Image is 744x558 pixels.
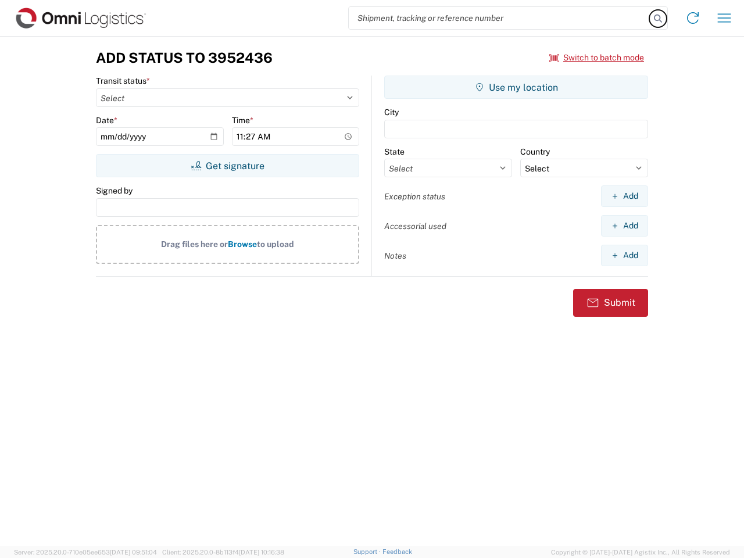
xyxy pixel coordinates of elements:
[520,146,550,157] label: Country
[96,49,273,66] h3: Add Status to 3952436
[551,547,730,557] span: Copyright © [DATE]-[DATE] Agistix Inc., All Rights Reserved
[96,185,133,196] label: Signed by
[349,7,650,29] input: Shipment, tracking or reference number
[384,221,446,231] label: Accessorial used
[228,239,257,249] span: Browse
[573,289,648,317] button: Submit
[353,548,382,555] a: Support
[239,549,284,556] span: [DATE] 10:16:38
[549,48,644,67] button: Switch to batch mode
[232,115,253,126] label: Time
[96,154,359,177] button: Get signature
[384,107,399,117] label: City
[384,251,406,261] label: Notes
[382,548,412,555] a: Feedback
[110,549,157,556] span: [DATE] 09:51:04
[601,215,648,237] button: Add
[384,191,445,202] label: Exception status
[384,76,648,99] button: Use my location
[162,549,284,556] span: Client: 2025.20.0-8b113f4
[601,245,648,266] button: Add
[601,185,648,207] button: Add
[161,239,228,249] span: Drag files here or
[14,549,157,556] span: Server: 2025.20.0-710e05ee653
[257,239,294,249] span: to upload
[384,146,405,157] label: State
[96,115,117,126] label: Date
[96,76,150,86] label: Transit status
